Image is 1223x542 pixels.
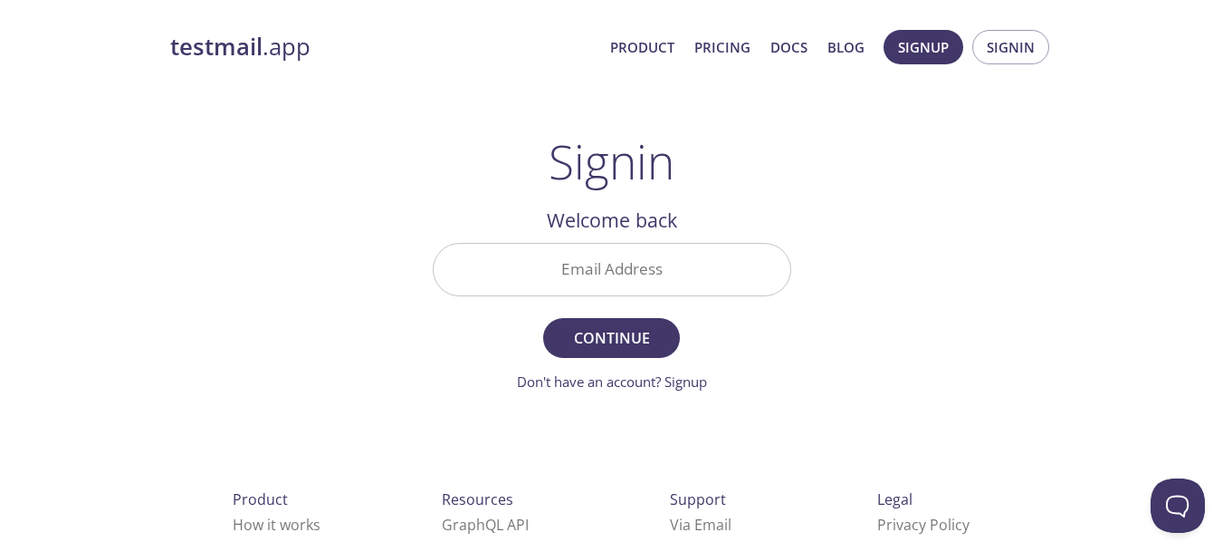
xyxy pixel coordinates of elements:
[610,35,674,59] a: Product
[987,35,1035,59] span: Signin
[170,32,596,63] a: testmail.app
[670,489,726,509] span: Support
[770,35,807,59] a: Docs
[442,489,513,509] span: Resources
[898,35,949,59] span: Signup
[694,35,750,59] a: Pricing
[233,489,288,509] span: Product
[433,205,791,236] h2: Welcome back
[877,515,970,535] a: Privacy Policy
[884,30,963,64] button: Signup
[1151,479,1205,533] iframe: Help Scout Beacon - Open
[442,515,529,535] a: GraphQL API
[877,489,912,509] span: Legal
[670,515,731,535] a: Via Email
[543,318,679,358] button: Continue
[563,325,659,351] span: Continue
[233,515,320,535] a: How it works
[549,134,674,189] h1: Signin
[170,31,263,63] strong: testmail
[827,35,865,59] a: Blog
[972,30,1049,64] button: Signin
[517,373,707,391] a: Don't have an account? Signup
